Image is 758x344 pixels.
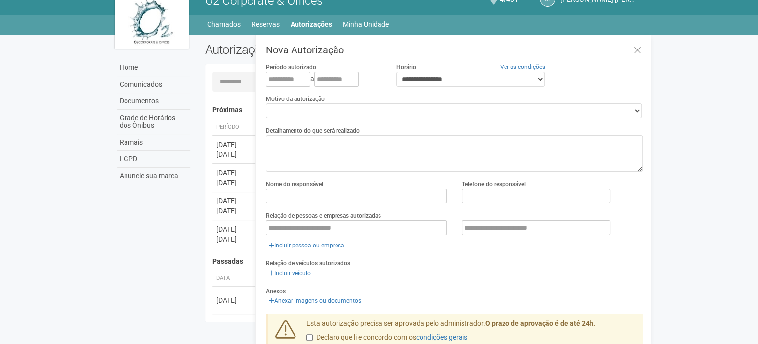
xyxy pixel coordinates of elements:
[416,333,467,341] a: condições gerais
[212,119,257,136] th: Período
[306,334,313,341] input: Declaro que li e concordo com oscondições gerais
[216,196,253,206] div: [DATE]
[266,287,286,295] label: Anexos
[252,17,280,31] a: Reservas
[216,224,253,234] div: [DATE]
[117,134,190,151] a: Ramais
[117,151,190,168] a: LGPD
[216,206,253,216] div: [DATE]
[117,76,190,93] a: Comunicados
[266,72,381,87] div: a
[462,180,525,189] label: Telefone do responsável
[485,319,595,327] strong: O prazo de aprovação é de até 24h.
[212,270,257,287] th: Data
[212,258,637,265] h4: Passadas
[266,259,350,268] label: Relação de veículos autorizados
[212,106,637,114] h4: Próximas
[117,59,190,76] a: Home
[207,17,241,31] a: Chamados
[266,240,347,251] a: Incluir pessoa ou empresa
[266,63,316,72] label: Período autorizado
[266,211,381,220] label: Relação de pessoas e empresas autorizadas
[266,126,360,135] label: Detalhamento do que será realizado
[343,17,389,31] a: Minha Unidade
[266,180,323,189] label: Nome do responsável
[291,17,332,31] a: Autorizações
[266,45,643,55] h3: Nova Autorização
[266,268,314,279] a: Incluir veículo
[266,95,325,103] label: Motivo da autorização
[216,295,253,305] div: [DATE]
[216,140,253,149] div: [DATE]
[216,234,253,244] div: [DATE]
[396,63,416,72] label: Horário
[216,149,253,159] div: [DATE]
[216,178,253,188] div: [DATE]
[306,333,467,343] label: Declaro que li e concordo com os
[205,42,417,57] h2: Autorizações
[117,110,190,134] a: Grade de Horários dos Ônibus
[117,168,190,184] a: Anuncie sua marca
[266,295,364,306] a: Anexar imagens ou documentos
[216,168,253,178] div: [DATE]
[500,63,545,70] a: Ver as condições
[117,93,190,110] a: Documentos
